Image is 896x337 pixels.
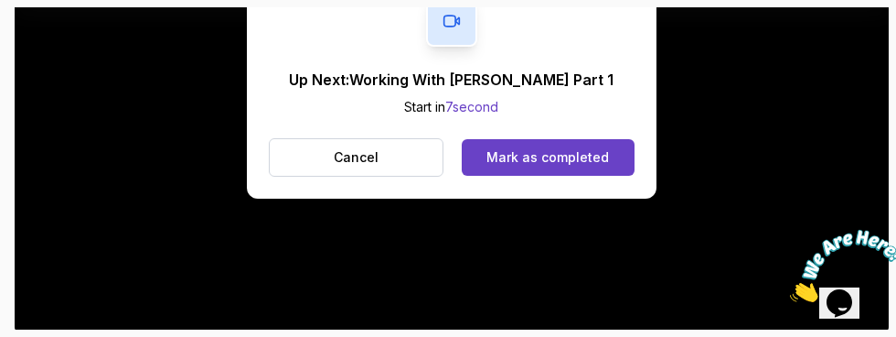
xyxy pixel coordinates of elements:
[783,223,896,310] iframe: chat widget
[446,99,499,114] span: 7 second
[290,98,614,116] p: Start in
[7,7,15,23] span: 1
[7,7,121,80] img: Chat attention grabber
[334,148,379,167] p: Cancel
[269,138,443,177] button: Cancel
[486,148,609,167] div: Mark as completed
[462,139,635,176] button: Mark as completed
[290,69,614,91] p: Up Next: Working With [PERSON_NAME] Part 1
